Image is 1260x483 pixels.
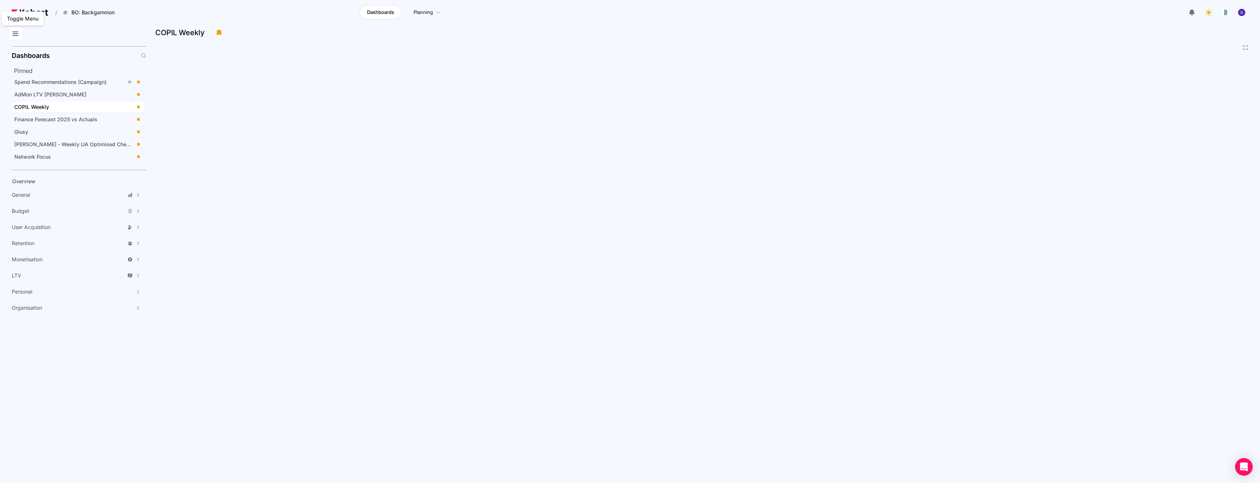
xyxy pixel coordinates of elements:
[12,304,42,311] span: Organisation
[155,29,209,36] h3: COPIL Weekly
[12,102,144,113] a: COPIL Weekly
[71,9,115,16] span: BO: Backgammon
[1235,458,1253,476] div: Open Intercom Messenger
[406,5,448,19] a: Planning
[5,13,40,24] div: Toggle Menu
[367,9,394,16] span: Dashboards
[12,240,34,247] span: Retention
[12,224,51,231] span: User Acquisition
[14,154,51,160] span: Network Focus
[12,288,32,295] span: Personal
[12,272,21,279] span: LTV
[359,5,401,19] a: Dashboards
[12,178,36,184] span: Overview
[12,126,144,137] a: Giusy
[1242,45,1248,51] button: Fullscreen
[14,116,97,122] span: Finance Forecast 2025 vs Actuals
[59,6,122,19] button: BO: Backgammon
[1222,9,1229,16] img: logo_logo_images_1_20240607072359498299_20240828135028712857.jpeg
[14,104,49,110] span: COPIL Weekly
[12,89,144,100] a: AdMon LTV [PERSON_NAME]
[12,9,48,16] img: Kohort logo
[12,256,42,263] span: Monetisation
[14,66,147,75] h2: Pinned
[414,9,433,16] span: Planning
[12,151,144,162] a: Network Focus
[12,139,144,150] a: [PERSON_NAME] - Weekly UA Optimised Checks vs Budget
[12,207,29,215] span: Budget
[14,141,162,147] span: [PERSON_NAME] - Weekly UA Optimised Checks vs Budget
[49,9,57,16] span: /
[14,79,107,85] span: Spend Recommendations (Campaign)
[14,129,28,135] span: Giusy
[12,114,144,125] a: Finance Forecast 2025 vs Actuals
[12,52,50,59] h2: Dashboards
[12,191,30,199] span: General
[12,77,144,88] a: Spend Recommendations (Campaign)
[10,176,134,187] a: Overview
[14,91,86,97] span: AdMon LTV [PERSON_NAME]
